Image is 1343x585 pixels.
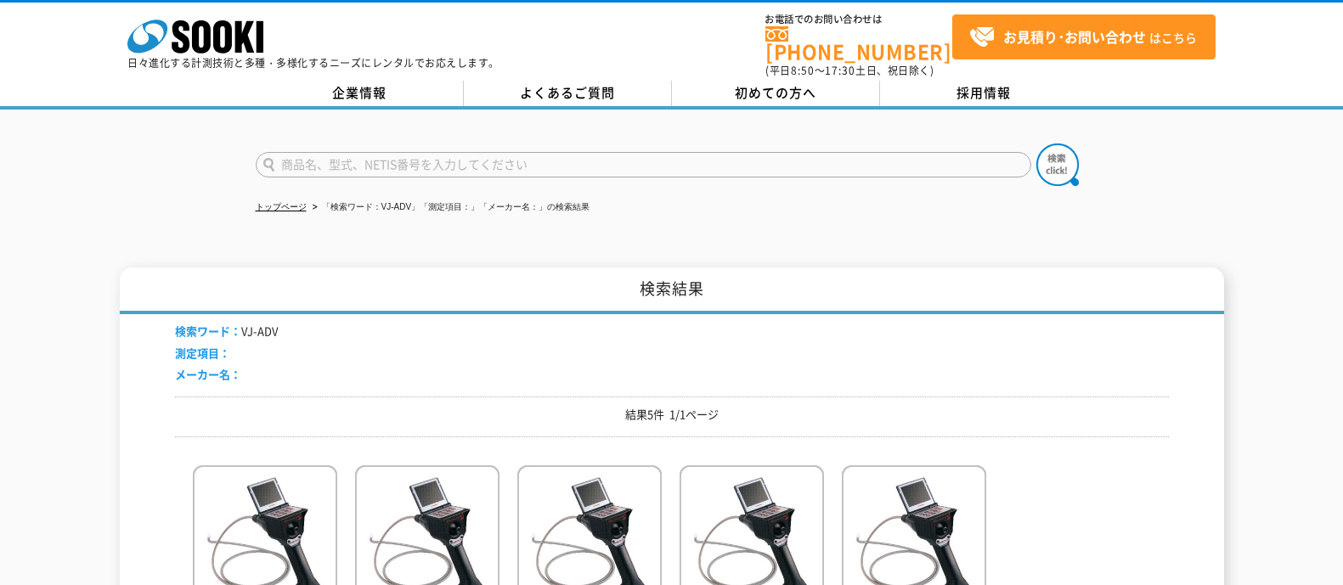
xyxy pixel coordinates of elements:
[672,81,880,106] a: 初めての方へ
[880,81,1088,106] a: 採用情報
[120,267,1224,314] h1: 検索結果
[464,81,672,106] a: よくあるご質問
[175,345,230,361] span: 測定項目：
[175,323,278,340] li: VJ-ADV
[256,202,307,211] a: トップページ
[175,366,241,382] span: メーカー名：
[309,199,590,217] li: 「検索ワード：VJ-ADV」「測定項目：」「メーカー名：」の検索結果
[952,14,1216,59] a: お見積り･お問い合わせはこちら
[1003,26,1146,47] strong: お見積り･お問い合わせ
[791,63,815,78] span: 8:50
[127,58,499,68] p: 日々進化する計測技術と多種・多様化するニーズにレンタルでお応えします。
[765,14,952,25] span: お電話でのお問い合わせは
[175,406,1169,424] p: 結果5件 1/1ページ
[765,26,952,61] a: [PHONE_NUMBER]
[175,323,241,339] span: 検索ワード：
[1036,143,1079,186] img: btn_search.png
[825,63,855,78] span: 17:30
[256,152,1031,177] input: 商品名、型式、NETIS番号を入力してください
[735,83,816,102] span: 初めての方へ
[256,81,464,106] a: 企業情報
[969,25,1197,50] span: はこちら
[765,63,934,78] span: (平日 ～ 土日、祝日除く)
